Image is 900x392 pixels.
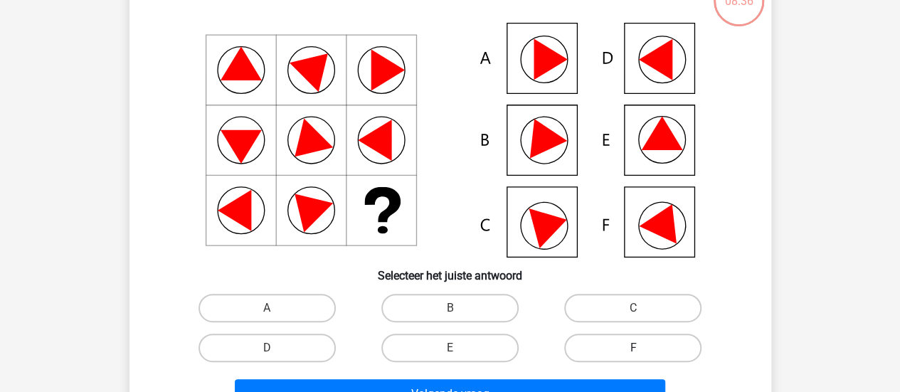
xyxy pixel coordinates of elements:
[198,334,336,362] label: D
[564,294,702,322] label: C
[381,294,519,322] label: B
[564,334,702,362] label: F
[381,334,519,362] label: E
[152,258,748,282] h6: Selecteer het juiste antwoord
[198,294,336,322] label: A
